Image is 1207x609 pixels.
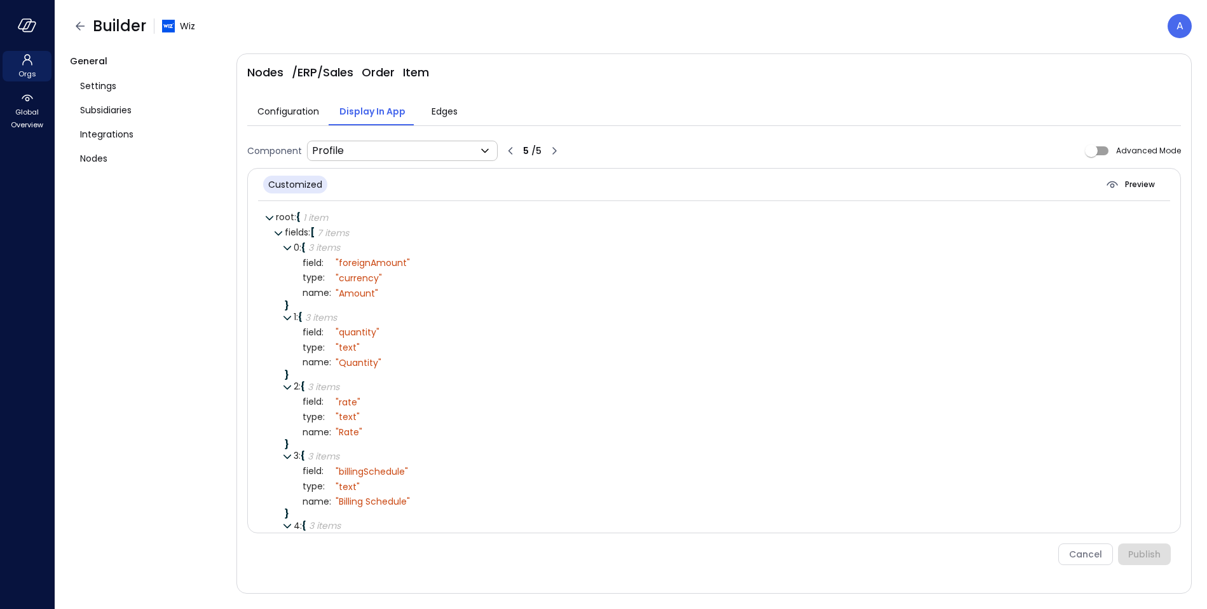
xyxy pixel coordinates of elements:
[8,106,46,131] span: Global Overview
[303,288,331,298] span: name
[93,16,146,36] span: Builder
[294,241,301,254] span: 0
[310,226,315,239] span: [
[322,256,324,269] span: :
[303,213,328,222] div: 1 item
[298,311,303,323] span: {
[70,122,226,146] a: Integrations
[303,343,331,353] span: type
[336,326,379,338] div: " quantity"
[329,426,331,438] span: :
[308,243,340,252] div: 3 items
[323,341,325,354] span: :
[339,104,406,118] span: Display In App
[336,466,408,477] div: " billingSchedule"
[312,143,344,158] p: Profile
[303,482,331,491] span: type
[303,273,331,283] span: type
[80,79,116,93] span: Settings
[296,211,301,223] span: {
[70,55,107,67] span: General
[301,241,306,254] span: {
[1116,145,1181,156] span: Advanced Mode
[247,144,302,158] span: Component
[309,521,341,530] div: 3 items
[302,519,306,532] span: {
[336,257,410,269] div: " foreignAmount"
[1176,18,1183,34] p: A
[285,370,1161,379] div: }
[285,509,1161,518] div: }
[1168,14,1192,38] div: Avi Brandwain
[322,326,324,339] span: :
[300,519,302,532] span: :
[268,178,322,191] span: Customized
[303,328,331,337] span: field
[18,67,36,80] span: Orgs
[303,466,331,476] span: field
[303,358,331,367] span: name
[336,342,360,353] div: " text"
[336,396,360,408] div: " rate"
[432,104,458,118] span: Edges
[336,426,362,438] div: " Rate"
[294,519,302,532] span: 4
[285,440,1161,449] div: }
[3,89,51,132] div: Global Overview
[162,20,175,32] img: cfcvbyzhwvtbhao628kj
[3,51,51,81] div: Orgs
[303,497,331,507] span: name
[336,288,378,299] div: " Amount"
[80,127,133,141] span: Integrations
[336,272,382,284] div: " currency"
[285,226,310,239] span: fields
[303,428,331,437] span: name
[329,495,331,508] span: :
[329,356,331,368] span: :
[294,211,296,223] span: :
[70,98,226,122] a: Subsidiaries
[294,311,298,323] span: 1
[323,480,325,493] span: :
[529,144,542,157] span: / 5
[1094,174,1165,195] button: Preview
[257,104,319,118] span: Configuration
[276,211,296,223] span: root
[70,74,226,98] a: Settings
[301,380,305,393] span: {
[80,151,107,165] span: Nodes
[1125,178,1155,191] span: Preview
[317,228,349,237] div: 7 items
[308,382,339,391] div: 3 items
[305,313,337,322] div: 3 items
[294,449,301,462] span: 3
[323,410,325,423] span: :
[247,64,429,80] span: Nodes / ERP / Sales Order Item
[70,146,226,171] a: Nodes
[299,449,301,462] span: :
[285,301,1161,310] div: }
[322,395,324,408] span: :
[294,380,301,393] span: 2
[80,103,132,117] span: Subsidiaries
[296,311,298,323] span: :
[329,286,331,299] span: :
[299,241,301,254] span: :
[303,397,331,407] span: field
[180,19,195,33] span: Wiz
[336,496,410,507] div: " Billing Schedule"
[323,271,325,284] span: :
[303,412,331,422] span: type
[336,411,360,423] div: " text"
[301,449,305,462] span: {
[322,465,324,477] span: :
[336,357,381,368] div: " Quantity"
[308,452,339,461] div: 3 items
[299,380,301,393] span: :
[308,226,310,239] span: :
[303,258,331,268] span: field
